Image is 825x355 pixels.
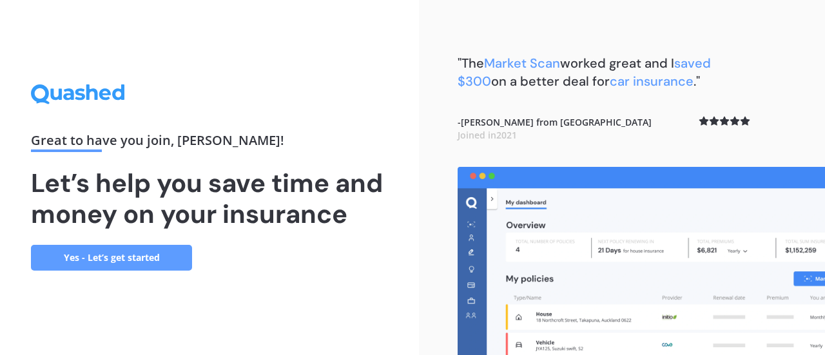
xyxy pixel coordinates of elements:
b: "The worked great and I on a better deal for ." [458,55,711,90]
a: Yes - Let’s get started [31,245,192,271]
img: dashboard.webp [458,167,825,355]
span: car insurance [610,73,694,90]
span: Joined in 2021 [458,129,517,141]
b: - [PERSON_NAME] from [GEOGRAPHIC_DATA] [458,116,652,141]
div: Great to have you join , [PERSON_NAME] ! [31,134,388,152]
h1: Let’s help you save time and money on your insurance [31,168,388,229]
span: Market Scan [484,55,560,72]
